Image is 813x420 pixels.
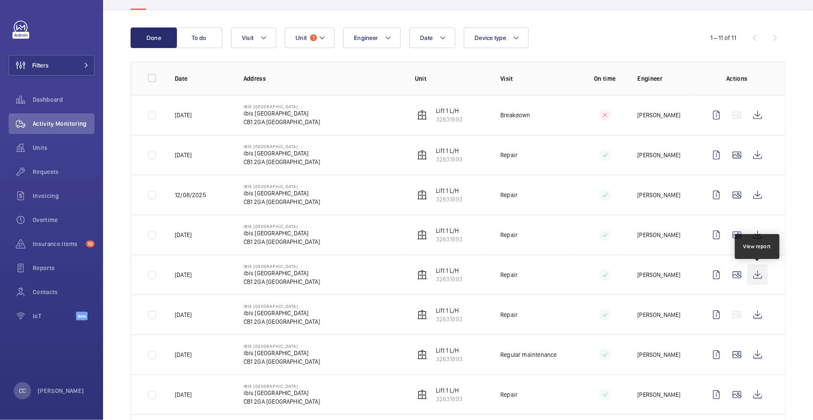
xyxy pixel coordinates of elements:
span: Reports [33,264,94,272]
button: Date [409,27,455,48]
p: Lift 1 L/H [436,266,463,275]
p: [DATE] [175,310,192,319]
p: IBIS [GEOGRAPHIC_DATA] [244,344,320,349]
p: IBIS [GEOGRAPHIC_DATA] [244,224,320,229]
span: Insurance items [33,240,82,248]
p: ibis [GEOGRAPHIC_DATA] [244,309,320,317]
button: To do [176,27,222,48]
button: Engineer [343,27,401,48]
p: [PERSON_NAME] [38,387,84,395]
p: Visit [500,74,572,83]
p: IBIS [GEOGRAPHIC_DATA] [244,104,320,109]
p: Repair [500,231,518,239]
p: [DATE] [175,111,192,119]
p: Lift 1 L/H [436,306,463,315]
p: Breakdown [500,111,530,119]
div: 1 – 11 of 11 [710,33,736,42]
p: Date [175,74,230,83]
p: 32631893 [436,275,463,283]
span: Beta [76,312,88,320]
p: Repair [500,271,518,279]
p: IBIS [GEOGRAPHIC_DATA] [244,144,320,149]
p: CB1 2GA [GEOGRAPHIC_DATA] [244,317,320,326]
p: ibis [GEOGRAPHIC_DATA] [244,349,320,357]
span: Unit [295,34,307,41]
p: 12/08/2025 [175,191,206,199]
p: [PERSON_NAME] [637,310,680,319]
p: Lift 1 L/H [436,107,463,115]
span: 10 [86,240,94,247]
p: CB1 2GA [GEOGRAPHIC_DATA] [244,118,320,126]
p: 32631893 [436,235,463,243]
img: elevator.svg [417,310,427,320]
span: 1 [310,34,317,41]
p: Unit [415,74,487,83]
img: elevator.svg [417,390,427,400]
p: Lift 1 L/H [436,226,463,235]
p: ibis [GEOGRAPHIC_DATA] [244,229,320,237]
p: ibis [GEOGRAPHIC_DATA] [244,189,320,198]
p: Repair [500,310,518,319]
p: CB1 2GA [GEOGRAPHIC_DATA] [244,277,320,286]
p: CB1 2GA [GEOGRAPHIC_DATA] [244,237,320,246]
button: Unit1 [285,27,335,48]
p: IBIS [GEOGRAPHIC_DATA] [244,304,320,309]
span: Engineer [354,34,378,41]
p: Address [244,74,401,83]
p: IBIS [GEOGRAPHIC_DATA] [244,383,320,389]
p: Lift 1 L/H [436,346,463,355]
p: [DATE] [175,151,192,159]
span: Dashboard [33,95,94,104]
p: Lift 1 L/H [436,146,463,155]
p: [PERSON_NAME] [637,231,680,239]
p: [PERSON_NAME] [637,111,680,119]
p: 32631893 [436,155,463,164]
p: 32631893 [436,315,463,323]
p: [DATE] [175,350,192,359]
img: elevator.svg [417,270,427,280]
p: Lift 1 L/H [436,386,463,395]
img: elevator.svg [417,350,427,360]
p: [PERSON_NAME] [637,271,680,279]
p: [PERSON_NAME] [637,350,680,359]
span: Device type [475,34,506,41]
span: Overtime [33,216,94,224]
span: Units [33,143,94,152]
button: Filters [9,55,94,76]
p: CB1 2GA [GEOGRAPHIC_DATA] [244,198,320,206]
p: 32631893 [436,395,463,403]
p: CC [19,387,26,395]
button: Device type [464,27,529,48]
span: Contacts [33,288,94,296]
span: Requests [33,167,94,176]
p: ibis [GEOGRAPHIC_DATA] [244,149,320,158]
button: Done [131,27,177,48]
img: elevator.svg [417,150,427,160]
img: elevator.svg [417,110,427,120]
p: CB1 2GA [GEOGRAPHIC_DATA] [244,397,320,406]
p: Regular maintenance [500,350,557,359]
p: CB1 2GA [GEOGRAPHIC_DATA] [244,158,320,166]
span: Date [420,34,432,41]
p: Repair [500,191,518,199]
p: Repair [500,151,518,159]
img: elevator.svg [417,230,427,240]
p: 32631893 [436,115,463,124]
p: [PERSON_NAME] [637,191,680,199]
p: ibis [GEOGRAPHIC_DATA] [244,389,320,397]
p: IBIS [GEOGRAPHIC_DATA] [244,264,320,269]
span: Filters [32,61,49,70]
p: Engineer [637,74,692,83]
span: Visit [242,34,253,41]
span: IoT [33,312,76,320]
p: [DATE] [175,231,192,239]
div: View report [743,243,771,250]
p: IBIS [GEOGRAPHIC_DATA] [244,184,320,189]
p: [PERSON_NAME] [637,390,680,399]
span: Activity Monitoring [33,119,94,128]
p: Actions [706,74,768,83]
button: Visit [231,27,276,48]
p: 32631893 [436,195,463,204]
p: [DATE] [175,271,192,279]
p: Repair [500,390,518,399]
